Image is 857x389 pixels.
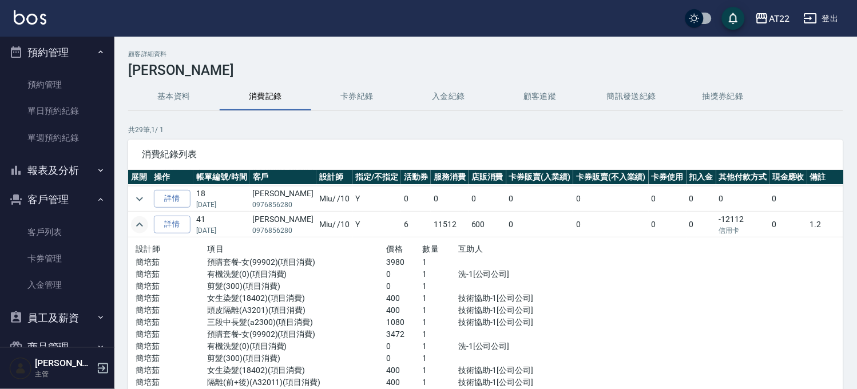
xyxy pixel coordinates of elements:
[131,190,148,208] button: expand row
[136,340,207,352] p: 簡培茹
[401,186,431,212] td: 0
[193,170,250,185] th: 帳單編號/時間
[5,72,110,98] a: 預約管理
[5,156,110,185] button: 報表及分析
[687,186,716,212] td: 0
[207,256,386,268] p: 預購套餐-女(99902)(項目消費)
[136,292,207,304] p: 簡培茹
[751,7,795,30] button: AT22
[387,244,403,253] span: 價格
[458,292,566,304] p: 技術協助-1[公司公司]
[387,352,423,364] p: 0
[423,328,459,340] p: 1
[469,186,506,212] td: 0
[207,340,386,352] p: 有機洗髮(0)(項目消費)
[316,212,353,237] td: Miu / /10
[353,212,402,237] td: Y
[423,316,459,328] p: 1
[423,244,439,253] span: 數量
[196,225,247,236] p: [DATE]
[136,256,207,268] p: 簡培茹
[5,272,110,298] a: 入金管理
[431,212,469,237] td: 11512
[14,10,46,25] img: Logo
[687,170,716,185] th: 扣入金
[253,225,314,236] p: 0976856280
[207,244,224,253] span: 項目
[769,186,807,212] td: 0
[136,364,207,376] p: 簡培茹
[5,219,110,245] a: 客戶列表
[423,256,459,268] p: 1
[5,125,110,151] a: 單週預約紀錄
[128,62,843,78] h3: [PERSON_NAME]
[193,186,250,212] td: 18
[136,316,207,328] p: 簡培茹
[649,170,687,185] th: 卡券使用
[136,280,207,292] p: 簡培茹
[131,216,148,233] button: expand row
[458,376,566,388] p: 技術協助-1[公司公司]
[423,352,459,364] p: 1
[128,170,151,185] th: 展開
[193,212,250,237] td: 41
[423,292,459,304] p: 1
[136,244,160,253] span: 設計師
[716,170,770,185] th: 其他付款方式
[207,304,386,316] p: 頭皮隔離(A3201)(項目消費)
[494,83,586,110] button: 顧客追蹤
[769,212,807,237] td: 0
[5,245,110,272] a: 卡券管理
[35,369,93,379] p: 主管
[9,357,32,380] img: Person
[250,170,316,185] th: 客戶
[207,376,386,388] p: 隔離(前+後)(A32011)(項目消費)
[387,268,423,280] p: 0
[573,170,649,185] th: 卡券販賣(不入業績)
[207,352,386,364] p: 剪髮(300)(項目消費)
[458,316,566,328] p: 技術協助-1[公司公司]
[35,358,93,369] h5: [PERSON_NAME]
[649,212,687,237] td: 0
[154,216,191,233] a: 詳情
[423,340,459,352] p: 1
[387,316,423,328] p: 1080
[154,190,191,208] a: 詳情
[423,304,459,316] p: 1
[401,170,431,185] th: 活動券
[431,170,469,185] th: 服務消費
[387,340,423,352] p: 0
[387,376,423,388] p: 400
[423,364,459,376] p: 1
[387,328,423,340] p: 3472
[403,83,494,110] button: 入金紀錄
[311,83,403,110] button: 卡券紀錄
[458,268,566,280] p: 洗-1[公司公司]
[469,170,506,185] th: 店販消費
[207,292,386,304] p: 女生染髮(18402)(項目消費)
[586,83,677,110] button: 簡訊發送紀錄
[316,186,353,212] td: Miu / /10
[136,268,207,280] p: 簡培茹
[716,212,770,237] td: -12112
[677,83,769,110] button: 抽獎券紀錄
[207,280,386,292] p: 剪髮(300)(項目消費)
[353,170,402,185] th: 指定/不指定
[506,186,574,212] td: 0
[128,125,843,135] p: 共 29 筆, 1 / 1
[5,332,110,362] button: 商品管理
[716,186,770,212] td: 0
[769,11,790,26] div: AT22
[5,185,110,215] button: 客戶管理
[253,200,314,210] p: 0976856280
[506,212,574,237] td: 0
[136,352,207,364] p: 簡培茹
[207,364,386,376] p: 女生染髮(18402)(項目消費)
[136,328,207,340] p: 簡培茹
[722,7,745,30] button: save
[250,212,316,237] td: [PERSON_NAME]
[719,225,767,236] p: 信用卡
[458,244,483,253] span: 互助人
[128,83,220,110] button: 基本資料
[387,304,423,316] p: 400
